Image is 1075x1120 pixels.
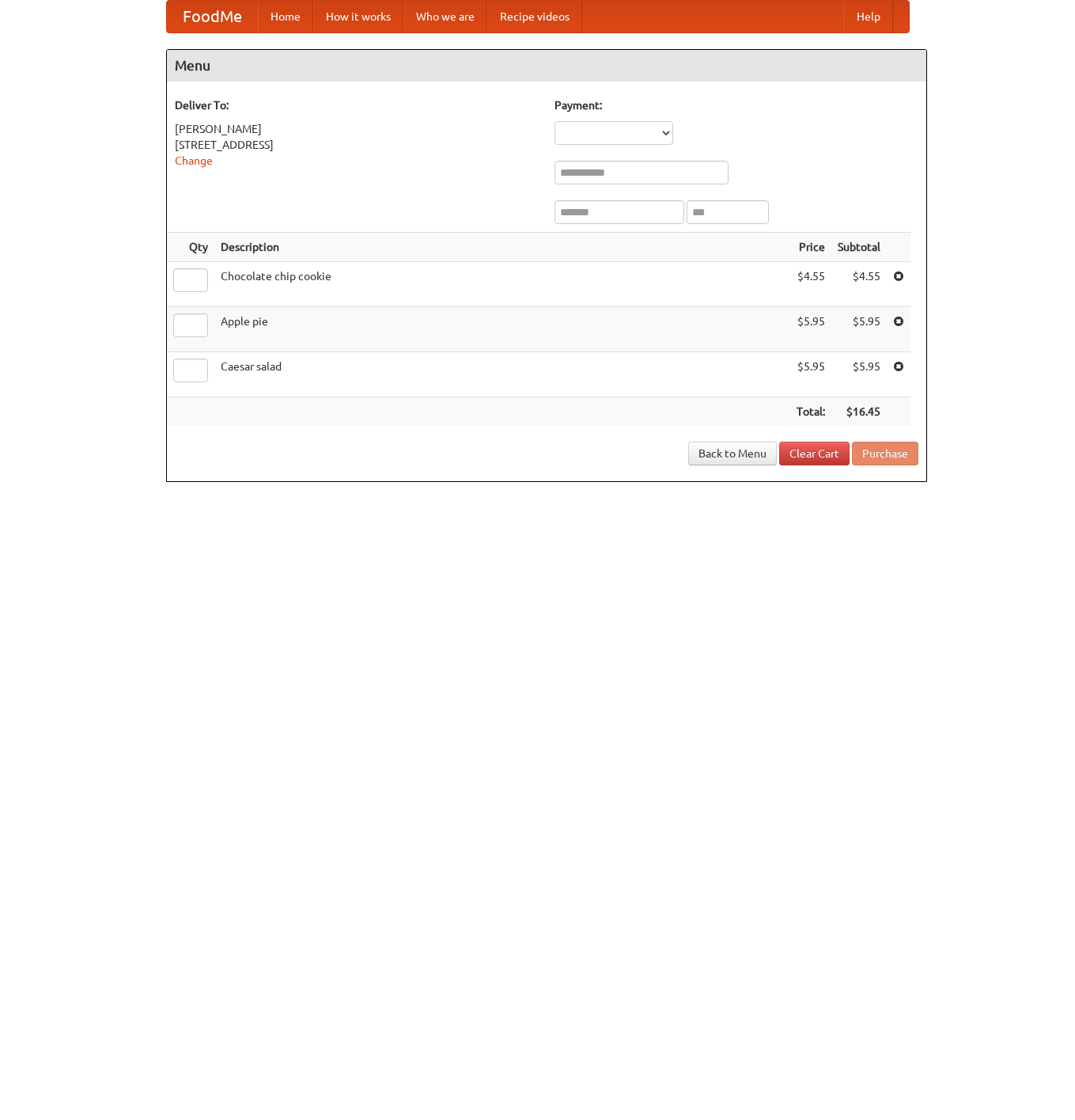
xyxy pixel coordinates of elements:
[555,97,918,113] h5: Payment:
[214,262,790,307] td: Chocolate chip cookie
[790,397,831,427] th: Total:
[487,1,582,32] a: Recipe videos
[214,352,790,397] td: Caesar salad
[403,1,487,32] a: Who we are
[688,442,777,465] a: Back to Menu
[258,1,313,32] a: Home
[214,233,790,262] th: Description
[852,442,918,465] button: Purchase
[167,50,926,82] h4: Menu
[313,1,403,32] a: How it works
[175,137,539,153] div: [STREET_ADDRESS]
[844,1,893,32] a: Help
[167,1,258,32] a: FoodMe
[831,233,887,262] th: Subtotal
[831,262,887,307] td: $4.55
[175,97,539,113] h5: Deliver To:
[214,307,790,352] td: Apple pie
[790,233,831,262] th: Price
[790,352,831,397] td: $5.95
[175,154,213,167] a: Change
[831,307,887,352] td: $5.95
[175,121,539,137] div: [PERSON_NAME]
[167,233,214,262] th: Qty
[831,397,887,427] th: $16.45
[790,262,831,307] td: $4.55
[831,352,887,397] td: $5.95
[779,442,850,465] a: Clear Cart
[790,307,831,352] td: $5.95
